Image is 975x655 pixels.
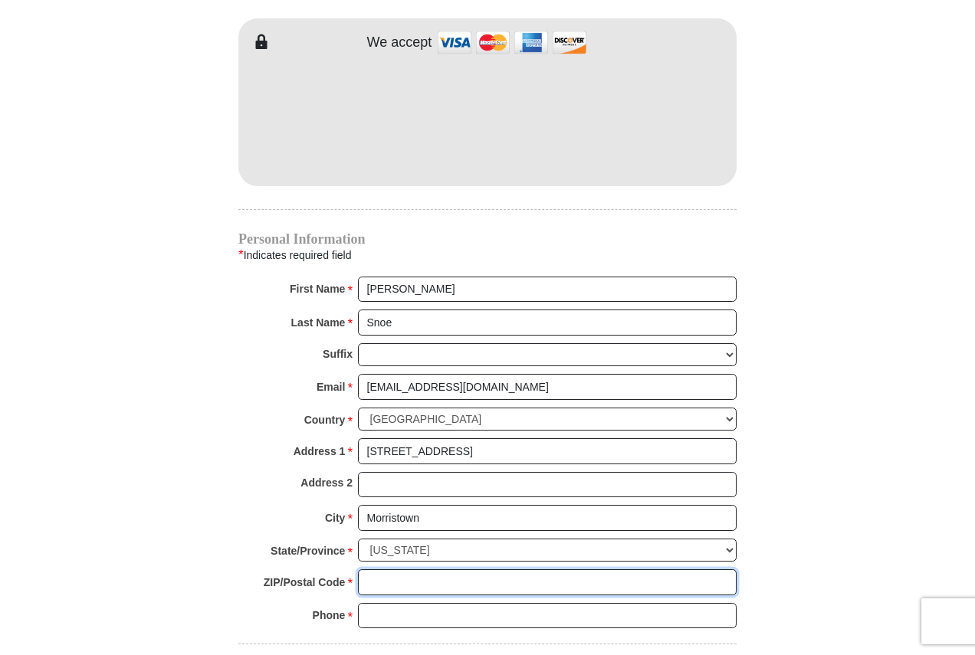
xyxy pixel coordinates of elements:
strong: Suffix [323,343,353,365]
strong: Address 1 [294,440,346,462]
h4: Personal Information [238,233,737,245]
img: credit cards accepted [435,26,589,59]
strong: First Name [290,278,345,300]
strong: Phone [313,604,346,626]
strong: State/Province [271,540,345,562]
div: Indicates required field [238,245,737,265]
strong: Country [304,409,346,431]
strong: Last Name [291,312,346,333]
strong: Email [317,376,345,398]
strong: City [325,507,345,529]
strong: ZIP/Postal Code [264,571,346,593]
strong: Address 2 [300,472,353,493]
h4: We accept [367,34,432,51]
